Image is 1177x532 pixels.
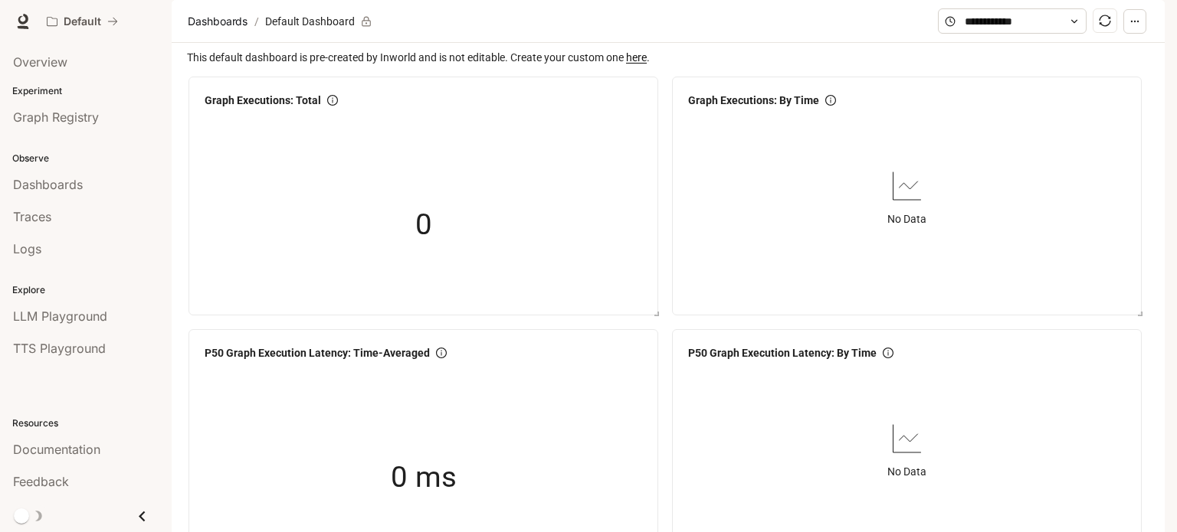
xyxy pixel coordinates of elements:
span: 0 ms [391,454,457,500]
span: Dashboards [188,12,248,31]
p: Default [64,15,101,28]
button: Dashboards [184,12,251,31]
span: / [254,13,259,30]
span: 0 [415,201,432,247]
article: Default Dashboard [262,7,358,36]
span: info-circle [436,348,447,358]
span: Graph Executions: Total [205,92,321,109]
article: No Data [887,463,926,480]
span: This default dashboard is pre-created by Inworld and is not editable. Create your custom one . [187,49,1152,66]
span: sync [1099,15,1111,27]
button: All workspaces [40,6,125,37]
span: Graph Executions: By Time [688,92,819,109]
article: No Data [887,211,926,227]
span: P50 Graph Execution Latency: Time-Averaged [205,344,430,361]
span: info-circle [327,95,338,106]
a: here [626,51,647,64]
span: P50 Graph Execution Latency: By Time [688,344,877,361]
span: info-circle [825,95,836,106]
span: info-circle [883,348,893,358]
